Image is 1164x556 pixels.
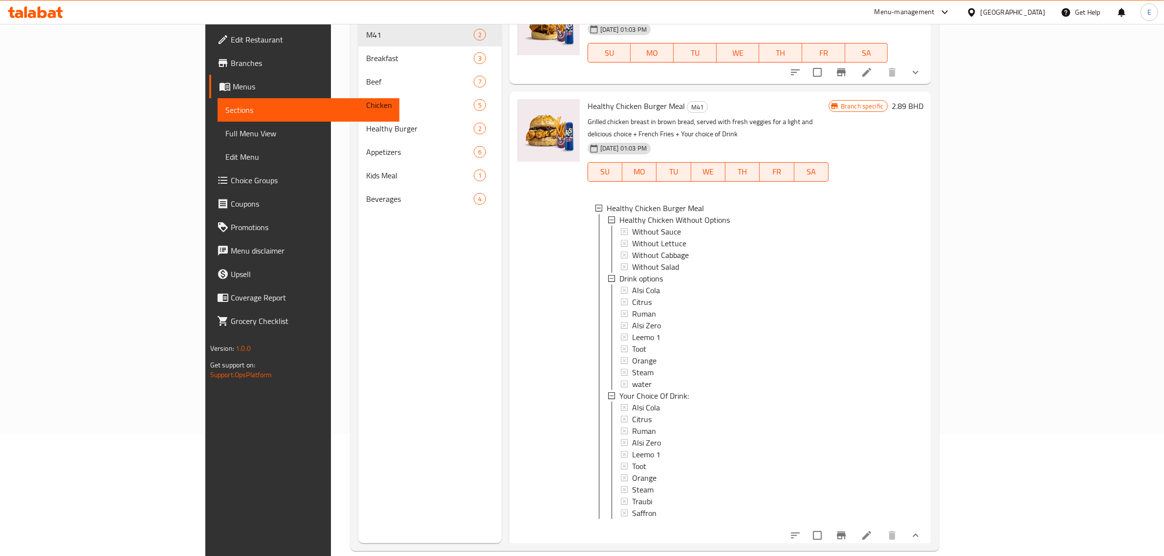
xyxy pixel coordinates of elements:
[596,144,651,153] span: [DATE] 01:03 PM
[366,99,474,111] span: Chicken
[231,221,392,233] span: Promotions
[607,202,704,214] span: Healthy Chicken Burger Meal
[721,46,756,60] span: WE
[632,460,646,472] span: Toot
[474,99,486,111] div: items
[632,437,661,449] span: Alsi Zero
[729,165,756,179] span: TH
[764,165,790,179] span: FR
[366,170,474,181] span: Kids Meal
[358,164,502,187] div: Kids Meal1
[588,162,622,182] button: SU
[619,390,689,402] span: Your Choice Of Drink:
[725,162,760,182] button: TH
[236,342,251,355] span: 1.0.0
[845,43,888,63] button: SA
[210,342,234,355] span: Version:
[861,66,873,78] a: Edit menu item
[474,193,486,205] div: items
[210,359,255,371] span: Get support on:
[474,29,486,41] div: items
[209,286,400,309] a: Coverage Report
[231,34,392,45] span: Edit Restaurant
[802,43,845,63] button: FR
[474,52,486,64] div: items
[619,273,663,284] span: Drink options
[209,309,400,333] a: Grocery Checklist
[910,530,922,541] svg: Show Choices
[691,162,725,182] button: WE
[632,237,686,249] span: Without Lettuce
[632,495,652,507] span: Traubi
[366,146,474,158] span: Appetizers
[798,165,825,179] span: SA
[660,165,687,179] span: TU
[632,284,660,296] span: Alsi Cola
[231,292,392,303] span: Coverage Report
[632,484,654,495] span: Steam
[358,187,502,211] div: Beverages4
[474,101,485,110] span: 5
[830,524,853,547] button: Branch-specific-item
[619,214,730,226] span: Healthy Chicken Without Options
[632,425,656,437] span: Ruman
[687,102,707,113] span: M41
[358,23,502,46] div: M412
[366,123,474,134] span: Healthy Burger
[358,19,502,214] nav: Menu sections
[910,66,922,78] svg: Show Choices
[209,192,400,215] a: Coupons
[892,99,923,113] h6: 2.89 BHD
[632,261,679,273] span: Without Salad
[209,75,400,98] a: Menus
[474,76,486,87] div: items
[210,368,272,381] a: Support.OpsPlatform
[231,245,392,257] span: Menu disclaimer
[632,320,661,331] span: Alsi Zero
[632,449,660,460] span: Leemo 1
[358,70,502,93] div: Beef7
[474,123,486,134] div: items
[632,507,657,519] span: Saffron
[366,193,474,205] div: Beverages
[695,165,722,179] span: WE
[358,93,502,117] div: Chicken5
[880,524,904,547] button: delete
[209,169,400,192] a: Choice Groups
[474,171,485,180] span: 1
[225,151,392,163] span: Edit Menu
[807,525,828,546] span: Select to update
[233,81,392,92] span: Menus
[674,43,717,63] button: TU
[366,52,474,64] span: Breakfast
[588,99,685,113] span: Healthy Chicken Burger Meal
[880,61,904,84] button: delete
[837,102,887,111] span: Branch specific
[632,331,660,343] span: Leemo 1
[588,43,631,63] button: SU
[632,413,652,425] span: Citrus
[517,99,580,162] img: Healthy Chicken Burger Meal
[358,117,502,140] div: Healthy Burger2
[849,46,884,60] span: SA
[760,162,794,182] button: FR
[632,378,652,390] span: water
[366,76,474,87] span: Beef
[784,61,807,84] button: sort-choices
[632,343,646,355] span: Toot
[632,308,656,320] span: Ruman
[904,524,927,547] button: show more
[474,124,485,133] span: 2
[632,249,689,261] span: Without Cabbage
[981,7,1045,18] div: [GEOGRAPHIC_DATA]
[592,165,618,179] span: SU
[231,268,392,280] span: Upsell
[366,29,474,41] div: M41
[474,77,485,86] span: 7
[358,46,502,70] div: Breakfast3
